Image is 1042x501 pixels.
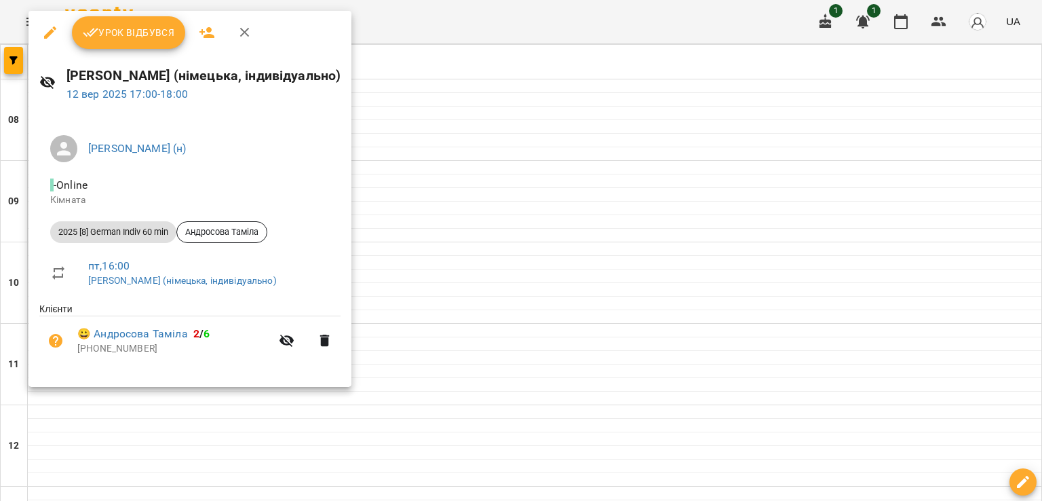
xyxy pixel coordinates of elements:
span: 6 [204,327,210,340]
h6: [PERSON_NAME] (німецька, індивідуально) [66,65,341,86]
a: [PERSON_NAME] (н) [88,142,187,155]
p: [PHONE_NUMBER] [77,342,271,356]
ul: Клієнти [39,302,341,370]
span: - Online [50,179,90,191]
button: Урок відбувся [72,16,186,49]
b: / [193,327,210,340]
span: Андросова Таміла [177,226,267,238]
p: Кімната [50,193,330,207]
a: 😀 Андросова Таміла [77,326,188,342]
span: Урок відбувся [83,24,175,41]
button: Візит ще не сплачено. Додати оплату? [39,324,72,357]
a: [PERSON_NAME] (німецька, індивідуально) [88,275,277,286]
div: Андросова Таміла [176,221,267,243]
span: 2 [193,327,199,340]
a: 12 вер 2025 17:00-18:00 [66,88,188,100]
span: 2025 [8] German Indiv 60 min [50,226,176,238]
a: пт , 16:00 [88,259,130,272]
